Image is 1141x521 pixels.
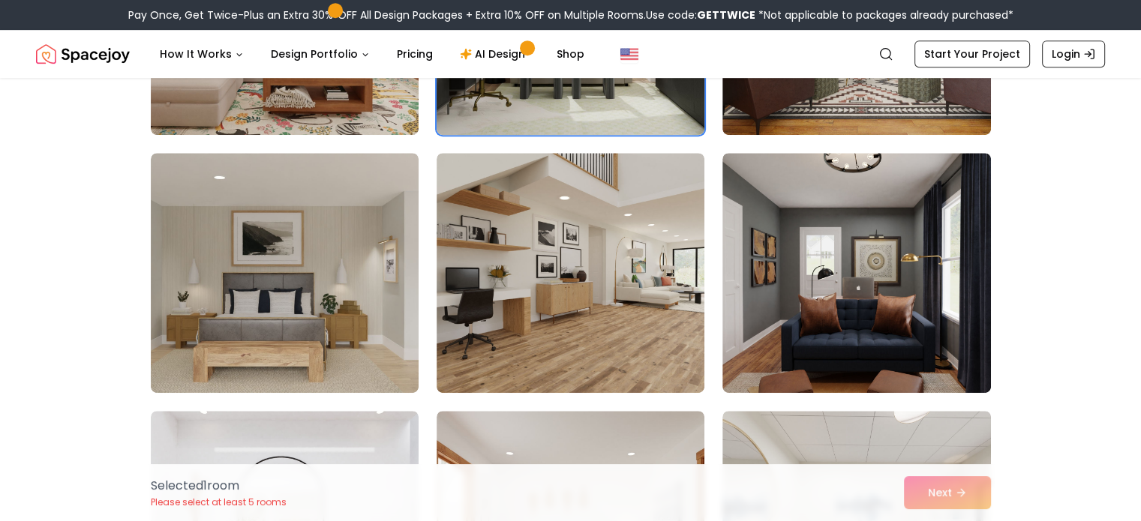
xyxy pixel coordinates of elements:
[148,39,256,69] button: How It Works
[151,477,287,495] p: Selected 1 room
[1042,40,1105,67] a: Login
[148,39,596,69] nav: Main
[620,45,638,63] img: United States
[151,496,287,508] p: Please select at least 5 rooms
[259,39,382,69] button: Design Portfolio
[545,39,596,69] a: Shop
[151,153,419,393] img: Room room-10
[36,39,130,69] img: Spacejoy Logo
[448,39,542,69] a: AI Design
[128,7,1013,22] div: Pay Once, Get Twice-Plus an Extra 30% OFF All Design Packages + Extra 10% OFF on Multiple Rooms.
[722,153,990,393] img: Room room-12
[437,153,704,393] img: Room room-11
[36,30,1105,78] nav: Global
[36,39,130,69] a: Spacejoy
[646,7,755,22] span: Use code:
[914,40,1030,67] a: Start Your Project
[697,7,755,22] b: GETTWICE
[755,7,1013,22] span: *Not applicable to packages already purchased*
[385,39,445,69] a: Pricing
